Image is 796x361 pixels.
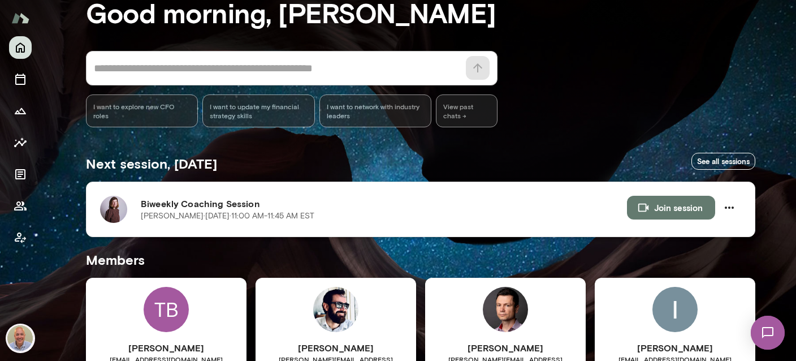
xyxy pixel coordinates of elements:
div: I want to network with industry leaders [319,94,431,127]
h6: [PERSON_NAME] [425,341,586,355]
span: I want to update my financial strategy skills [210,102,307,120]
h5: Next session, [DATE] [86,154,217,173]
button: Members [9,195,32,217]
button: Client app [9,226,32,249]
div: I want to explore new CFO roles [86,94,198,127]
img: Mento [11,7,29,29]
button: Join session [627,196,715,220]
h6: [PERSON_NAME] [595,341,755,355]
button: Documents [9,163,32,186]
p: [PERSON_NAME] · [DATE] · 11:00 AM-11:45 AM EST [141,210,314,222]
img: Marc Friedman [7,325,34,352]
button: Growth Plan [9,100,32,122]
h6: [PERSON_NAME] [256,341,416,355]
span: I want to explore new CFO roles [93,102,191,120]
h5: Members [86,251,755,269]
h6: Biweekly Coaching Session [141,197,627,210]
button: Home [9,36,32,59]
button: Insights [9,131,32,154]
span: View past chats -> [436,94,497,127]
span: I want to network with industry leaders [327,102,424,120]
a: See all sessions [691,153,755,170]
img: Ishaan Gupta [652,287,698,332]
h6: [PERSON_NAME] [86,341,246,355]
img: Senad Mustafic [483,287,528,332]
img: Jonathan Joyner [313,287,358,332]
button: Sessions [9,68,32,91]
div: I want to update my financial strategy skills [202,94,314,127]
div: TB [144,287,189,332]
